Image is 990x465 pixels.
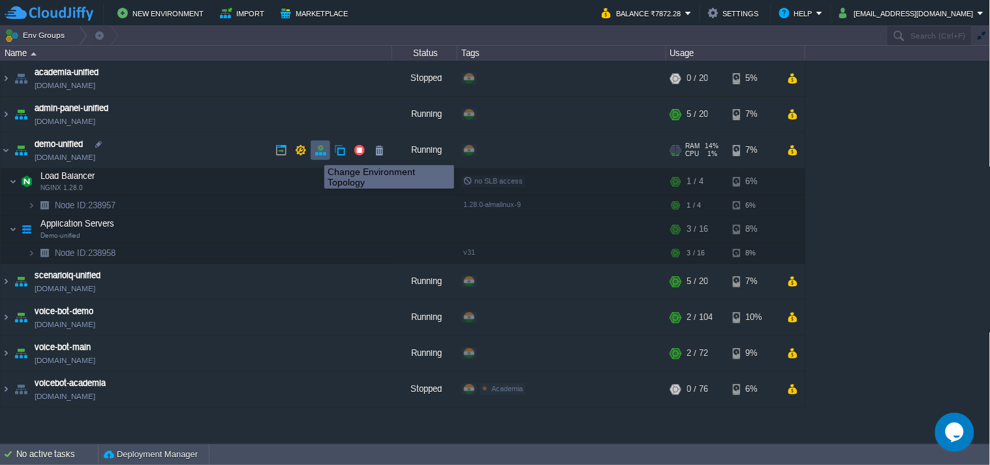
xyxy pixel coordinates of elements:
[12,372,30,407] img: AMDAwAAAACH5BAEAAAAALAAAAAABAAEAAAICRAEAOw==
[40,232,80,240] span: Demo-unified
[392,300,457,335] div: Running
[54,248,117,259] span: 238958
[1,336,11,371] img: AMDAwAAAACH5BAEAAAAALAAAAAABAAEAAAICRAEAOw==
[705,150,718,158] span: 1%
[35,79,95,92] a: [DOMAIN_NAME]
[35,115,95,128] a: [DOMAIN_NAME]
[733,97,775,132] div: 7%
[27,243,35,263] img: AMDAwAAAACH5BAEAAAAALAAAAAABAAEAAAICRAEAOw==
[12,97,30,132] img: AMDAwAAAACH5BAEAAAAALAAAAAABAAEAAAICRAEAOw==
[463,200,521,208] span: 1.28.0-almalinux-9
[733,372,775,407] div: 6%
[686,142,700,150] span: RAM
[35,151,95,164] a: [DOMAIN_NAME]
[687,300,713,335] div: 2 / 104
[705,142,719,150] span: 14%
[18,168,36,195] img: AMDAwAAAACH5BAEAAAAALAAAAAABAAEAAAICRAEAOw==
[54,200,117,211] span: 238957
[687,336,708,371] div: 2 / 72
[1,97,11,132] img: AMDAwAAAACH5BAEAAAAALAAAAAABAAEAAAICRAEAOw==
[35,341,91,354] a: voice-bot-main
[1,372,11,407] img: AMDAwAAAACH5BAEAAAAALAAAAAABAAEAAAICRAEAOw==
[328,167,451,187] div: Change Environment Topology
[733,243,775,263] div: 8%
[708,5,763,21] button: Settings
[393,46,457,61] div: Status
[1,133,11,168] img: AMDAwAAAACH5BAEAAAAALAAAAAABAAEAAAICRAEAOw==
[602,5,685,21] button: Balance ₹7872.28
[27,195,35,216] img: AMDAwAAAACH5BAEAAAAALAAAAAABAAEAAAICRAEAOw==
[463,248,475,256] span: v31
[9,168,17,195] img: AMDAwAAAACH5BAEAAAAALAAAAAABAAEAAAICRAEAOw==
[5,26,69,44] button: Env Groups
[31,52,37,56] img: AMDAwAAAACH5BAEAAAAALAAAAAABAAEAAAICRAEAOw==
[839,5,978,21] button: [EMAIL_ADDRESS][DOMAIN_NAME]
[39,170,97,182] span: Load Balancer
[35,282,95,295] a: [DOMAIN_NAME]
[12,300,30,335] img: AMDAwAAAACH5BAEAAAAALAAAAAABAAEAAAICRAEAOw==
[733,195,775,216] div: 6%
[12,264,30,299] img: AMDAwAAAACH5BAEAAAAALAAAAAABAAEAAAICRAEAOw==
[54,248,117,259] a: Node ID:238958
[733,264,775,299] div: 7%
[35,305,93,318] a: voice-bot-demo
[733,168,775,195] div: 6%
[392,61,457,96] div: Stopped
[35,390,95,403] a: [DOMAIN_NAME]
[733,216,775,242] div: 8%
[1,61,11,96] img: AMDAwAAAACH5BAEAAAAALAAAAAABAAEAAAICRAEAOw==
[39,171,97,181] a: Load BalancerNGINX 1.28.0
[39,218,116,229] span: Application Servers
[687,195,701,216] div: 1 / 4
[687,264,708,299] div: 5 / 20
[687,168,704,195] div: 1 / 4
[35,377,106,390] a: voicebot-academia
[687,61,708,96] div: 0 / 20
[1,264,11,299] img: AMDAwAAAACH5BAEAAAAALAAAAAABAAEAAAICRAEAOw==
[39,219,116,229] a: Application ServersDemo-unified
[463,177,523,185] span: no SLB access
[686,150,700,158] span: CPU
[35,195,54,216] img: AMDAwAAAACH5BAEAAAAALAAAAAABAAEAAAICRAEAOw==
[392,133,457,168] div: Running
[35,354,95,367] a: [DOMAIN_NAME]
[733,133,775,168] div: 7%
[35,269,101,282] a: scenarioiq-unified
[687,243,705,263] div: 3 / 16
[733,300,775,335] div: 10%
[16,444,98,465] div: No active tasks
[687,216,708,242] div: 3 / 16
[35,243,54,263] img: AMDAwAAAACH5BAEAAAAALAAAAAABAAEAAAICRAEAOw==
[9,216,17,242] img: AMDAwAAAACH5BAEAAAAALAAAAAABAAEAAAICRAEAOw==
[5,5,93,22] img: CloudJiffy
[392,264,457,299] div: Running
[35,138,83,151] a: demo-unified
[687,97,708,132] div: 5 / 20
[687,372,708,407] div: 0 / 76
[1,300,11,335] img: AMDAwAAAACH5BAEAAAAALAAAAAABAAEAAAICRAEAOw==
[779,5,816,21] button: Help
[40,184,83,192] span: NGINX 1.28.0
[12,133,30,168] img: AMDAwAAAACH5BAEAAAAALAAAAAABAAEAAAICRAEAOw==
[733,336,775,371] div: 9%
[667,46,805,61] div: Usage
[1,46,392,61] div: Name
[35,102,108,115] a: admin-panel-unified
[392,372,457,407] div: Stopped
[54,200,117,211] a: Node ID:238957
[281,5,352,21] button: Marketplace
[35,66,99,79] a: academia-unified
[18,216,36,242] img: AMDAwAAAACH5BAEAAAAALAAAAAABAAEAAAICRAEAOw==
[935,413,977,452] iframe: chat widget
[491,385,523,393] span: Academia
[392,97,457,132] div: Running
[35,318,95,331] a: [DOMAIN_NAME]
[104,448,198,461] button: Deployment Manager
[12,61,30,96] img: AMDAwAAAACH5BAEAAAAALAAAAAABAAEAAAICRAEAOw==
